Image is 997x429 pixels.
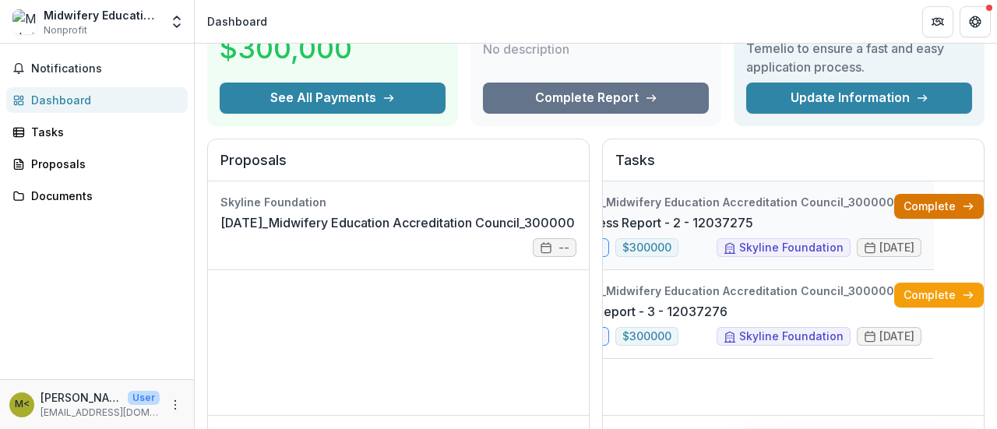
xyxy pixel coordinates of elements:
[44,7,160,23] div: Midwifery Education Accreditation Council
[44,23,87,37] span: Nonprofit
[220,27,352,69] h3: $300,000
[31,62,181,76] span: Notifications
[15,399,30,410] div: Mrs. Shirdell Mattox <shirdell@meacschools.org>
[201,10,273,33] nav: breadcrumb
[483,83,709,114] a: Complete Report
[12,9,37,34] img: Midwifery Education Accreditation Council
[166,6,188,37] button: Open entity switcher
[960,6,991,37] button: Get Help
[41,406,160,420] p: [EMAIL_ADDRESS][DOMAIN_NAME]
[894,283,984,308] a: Complete
[31,156,175,172] div: Proposals
[565,302,727,321] a: Final Report - 3 - 12037276
[31,92,175,108] div: Dashboard
[220,213,575,232] a: [DATE]_Midwifery Education Accreditation Council_300000
[220,83,446,114] button: See All Payments
[128,391,160,405] p: User
[6,183,188,209] a: Documents
[746,83,972,114] a: Update Information
[41,389,122,406] p: [PERSON_NAME] <[EMAIL_ADDRESS][DOMAIN_NAME]>
[6,87,188,113] a: Dashboard
[483,40,569,58] p: No description
[6,119,188,145] a: Tasks
[31,124,175,140] div: Tasks
[565,213,753,232] a: Progress Report - 2 - 12037275
[922,6,953,37] button: Partners
[220,152,576,181] h2: Proposals
[615,152,971,181] h2: Tasks
[894,194,984,219] a: Complete
[6,151,188,177] a: Proposals
[207,13,267,30] div: Dashboard
[746,20,972,76] h3: Keep your information up-to-date on Temelio to ensure a fast and easy application process.
[166,396,185,414] button: More
[6,56,188,81] button: Notifications
[31,188,175,204] div: Documents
